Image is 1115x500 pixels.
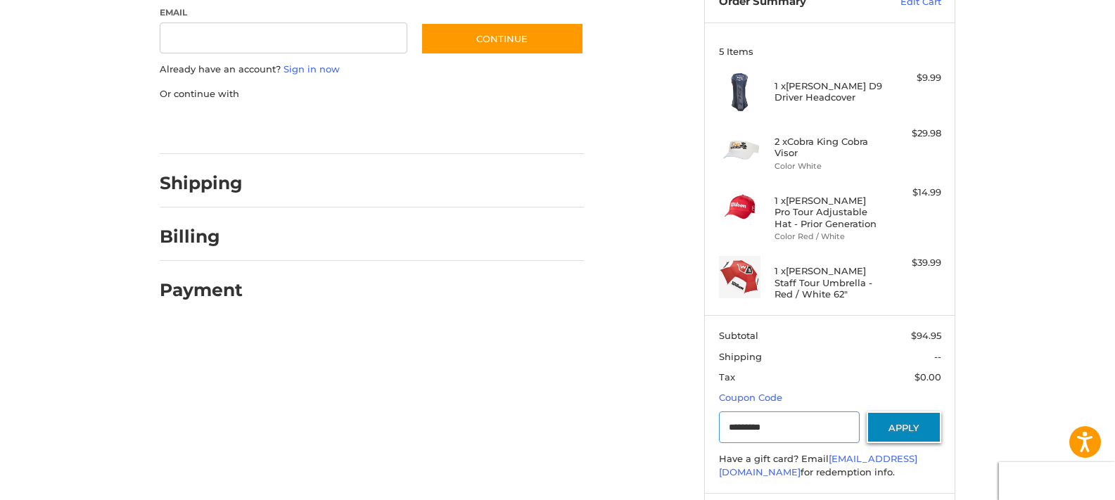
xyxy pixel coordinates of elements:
[155,115,261,140] iframe: PayPal-paypal
[283,63,340,75] a: Sign in now
[775,80,882,103] h4: 1 x [PERSON_NAME] D9 Driver Headcover
[719,351,762,362] span: Shipping
[160,6,407,19] label: Email
[775,231,882,243] li: Color Red / White
[934,351,941,362] span: --
[160,63,584,77] p: Already have an account?
[160,279,243,301] h2: Payment
[719,371,735,383] span: Tax
[274,115,380,140] iframe: PayPal-paylater
[394,115,499,140] iframe: PayPal-venmo
[719,452,941,480] div: Have a gift card? Email for redemption info.
[886,186,941,200] div: $14.99
[775,136,882,159] h4: 2 x Cobra King Cobra Visor
[867,411,941,443] button: Apply
[999,462,1115,500] iframe: Google Customer Reviews
[719,330,758,341] span: Subtotal
[160,87,584,101] p: Or continue with
[421,23,584,55] button: Continue
[719,411,860,443] input: Gift Certificate or Coupon Code
[886,256,941,270] div: $39.99
[886,71,941,85] div: $9.99
[775,265,882,300] h4: 1 x [PERSON_NAME] Staff Tour Umbrella - Red / White 62"
[775,160,882,172] li: Color White
[915,371,941,383] span: $0.00
[160,226,242,248] h2: Billing
[886,127,941,141] div: $29.98
[911,330,941,341] span: $94.95
[160,172,243,194] h2: Shipping
[719,46,941,57] h3: 5 Items
[775,195,882,229] h4: 1 x [PERSON_NAME] Pro Tour Adjustable Hat - Prior Generation
[719,392,782,403] a: Coupon Code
